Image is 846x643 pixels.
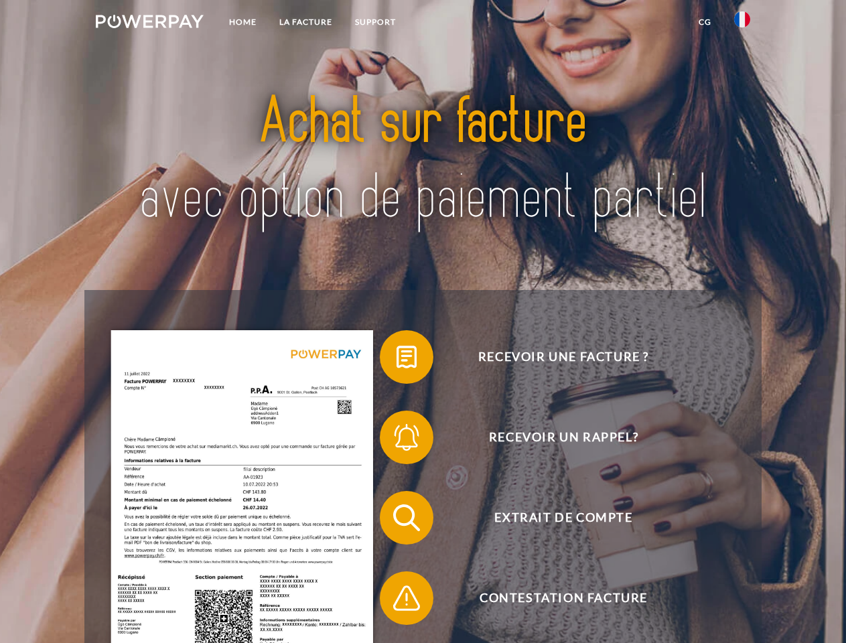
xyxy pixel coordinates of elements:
[687,10,723,34] a: CG
[380,571,728,625] button: Contestation Facture
[128,64,718,257] img: title-powerpay_fr.svg
[380,411,728,464] button: Recevoir un rappel?
[390,581,423,615] img: qb_warning.svg
[390,340,423,374] img: qb_bill.svg
[268,10,344,34] a: LA FACTURE
[96,15,204,28] img: logo-powerpay-white.svg
[399,491,727,545] span: Extrait de compte
[344,10,407,34] a: Support
[380,491,728,545] button: Extrait de compte
[380,330,728,384] button: Recevoir une facture ?
[390,421,423,454] img: qb_bell.svg
[399,411,727,464] span: Recevoir un rappel?
[399,330,727,384] span: Recevoir une facture ?
[390,501,423,534] img: qb_search.svg
[399,571,727,625] span: Contestation Facture
[734,11,750,27] img: fr
[218,10,268,34] a: Home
